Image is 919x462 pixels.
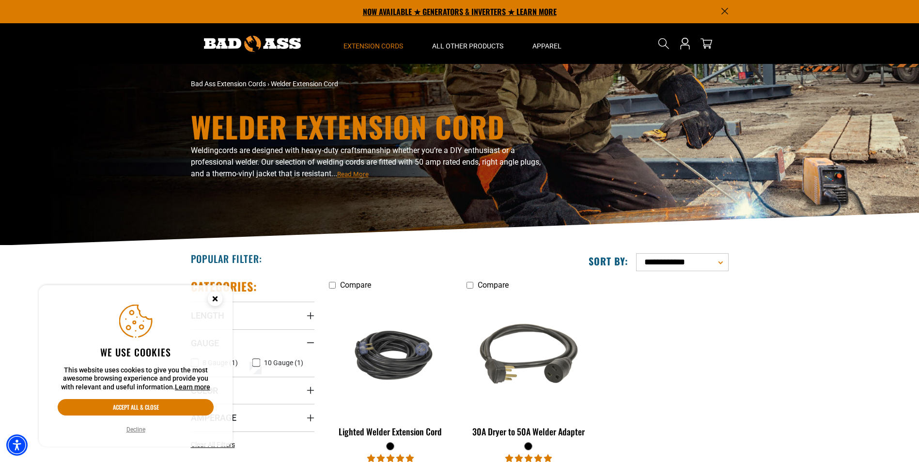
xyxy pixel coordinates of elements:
[340,280,371,290] span: Compare
[532,42,561,50] span: Apparel
[467,294,590,442] a: black 30A Dryer to 50A Welder Adapter
[191,377,314,404] summary: Color
[191,404,314,431] summary: Amperage
[518,23,576,64] summary: Apparel
[656,36,671,51] summary: Search
[191,80,266,88] a: Bad Ass Extension Cords
[6,434,28,456] div: Accessibility Menu
[39,285,233,447] aside: Cookie Consent
[191,79,545,89] nav: breadcrumbs
[264,359,303,366] span: 10 Gauge (1)
[204,36,301,52] img: Bad Ass Extension Cords
[191,252,262,265] h2: Popular Filter:
[478,280,509,290] span: Compare
[58,399,214,416] button: Accept all & close
[191,145,545,180] p: Welding
[467,299,590,411] img: black
[191,146,541,178] span: cords are designed with heavy-duty craftsmanship whether you’re a DIY enthusiast or a professiona...
[191,279,258,294] h2: Categories:
[124,425,148,434] button: Decline
[467,427,590,436] div: 30A Dryer to 50A Welder Adapter
[677,23,693,64] a: Open this option
[337,170,369,178] span: Read More
[271,80,338,88] span: Welder Extension Cord
[191,329,314,356] summary: Gauge
[191,302,314,329] summary: Length
[58,366,214,392] p: This website uses cookies to give you the most awesome browsing experience and provide you with r...
[175,383,210,391] a: This website uses cookies to give you the most awesome browsing experience and provide you with r...
[329,427,452,436] div: Lighted Welder Extension Cord
[198,285,233,315] button: Close this option
[418,23,518,64] summary: All Other Products
[432,42,503,50] span: All Other Products
[699,38,714,49] a: cart
[329,294,452,442] a: black Lighted Welder Extension Cord
[343,42,403,50] span: Extension Cords
[329,23,418,64] summary: Extension Cords
[191,441,235,448] span: Clear All Filters
[267,80,269,88] span: ›
[191,112,545,141] h1: Welder Extension Cord
[329,318,452,392] img: black
[589,255,628,267] label: Sort by:
[58,346,214,358] h2: We use cookies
